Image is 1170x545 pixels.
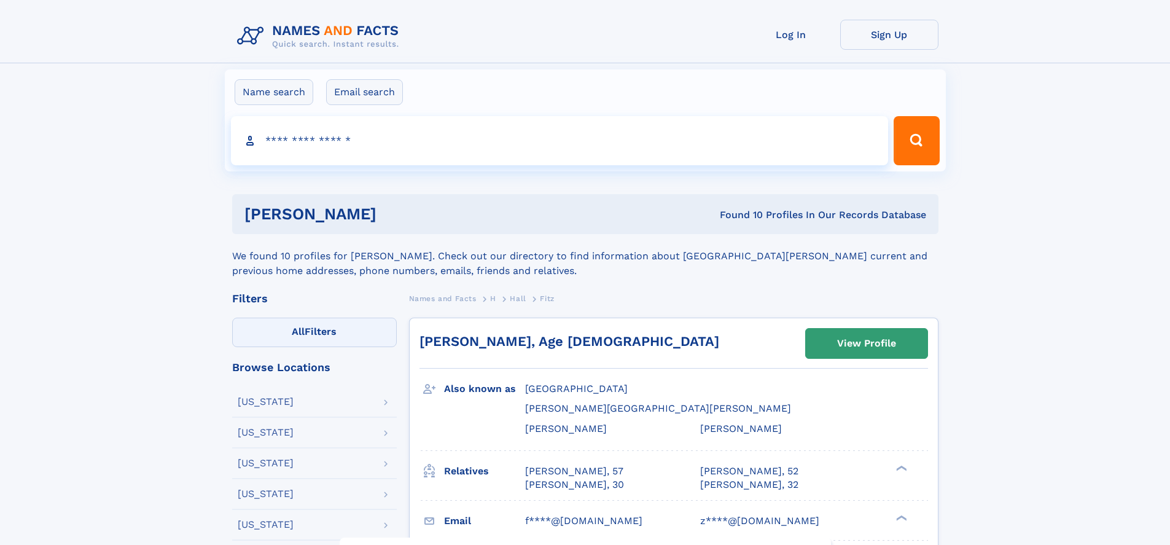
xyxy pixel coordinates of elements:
[444,378,525,399] h3: Also known as
[238,520,294,530] div: [US_STATE]
[806,329,927,358] a: View Profile
[444,511,525,531] h3: Email
[244,206,548,222] h1: [PERSON_NAME]
[232,293,397,304] div: Filters
[893,464,908,472] div: ❯
[232,318,397,347] label: Filters
[232,362,397,373] div: Browse Locations
[292,326,305,337] span: All
[238,397,294,407] div: [US_STATE]
[232,234,938,278] div: We found 10 profiles for [PERSON_NAME]. Check out our directory to find information about [GEOGRA...
[548,208,926,222] div: Found 10 Profiles In Our Records Database
[525,423,607,434] span: [PERSON_NAME]
[419,334,719,349] a: [PERSON_NAME], Age [DEMOGRAPHIC_DATA]
[837,329,896,358] div: View Profile
[894,116,939,165] button: Search Button
[525,478,624,492] a: [PERSON_NAME], 30
[490,291,496,306] a: H
[238,428,294,437] div: [US_STATE]
[540,294,554,303] span: Fitz
[510,294,526,303] span: Hall
[742,20,840,50] a: Log In
[232,20,409,53] img: Logo Names and Facts
[525,383,628,394] span: [GEOGRAPHIC_DATA]
[409,291,477,306] a: Names and Facts
[510,291,526,306] a: Hall
[444,461,525,482] h3: Relatives
[238,489,294,499] div: [US_STATE]
[700,465,798,478] a: [PERSON_NAME], 52
[235,79,313,105] label: Name search
[326,79,403,105] label: Email search
[700,478,798,492] a: [PERSON_NAME], 32
[231,116,889,165] input: search input
[700,423,782,434] span: [PERSON_NAME]
[525,402,791,414] span: [PERSON_NAME][GEOGRAPHIC_DATA][PERSON_NAME]
[238,458,294,468] div: [US_STATE]
[525,465,623,478] a: [PERSON_NAME], 57
[840,20,938,50] a: Sign Up
[893,514,908,522] div: ❯
[490,294,496,303] span: H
